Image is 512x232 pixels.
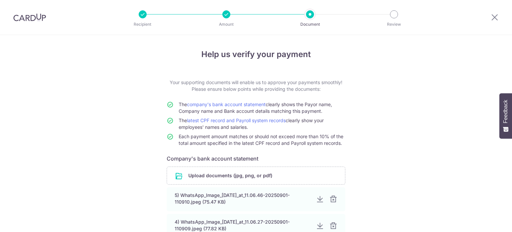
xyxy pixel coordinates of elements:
p: Review [369,21,419,28]
p: Amount [202,21,251,28]
h4: Help us verify your payment [167,48,345,60]
span: Each payment amount matches or should not exceed more than 10% of the total amount specified in t... [179,134,343,146]
span: Feedback [503,100,509,123]
span: The clearly show your employees' names and salaries. [179,118,324,130]
div: 4) WhatsApp_Image_[DATE]_at_11.06.27-20250901-110909.jpeg (77.82 KB) [175,219,311,232]
p: Recipient [118,21,167,28]
iframe: Opens a widget where you can find more information [469,212,505,229]
img: CardUp [13,13,46,21]
button: Feedback - Show survey [499,93,512,139]
a: latest CPF record and Payroll system records [187,118,286,123]
div: 5) WhatsApp_Image_[DATE]_at_11.06.46-20250901-110910.jpeg (75.47 KB) [175,192,311,205]
span: The clearly shows the Payor name, Company name and Bank account details matching this payment. [179,101,332,114]
a: company's bank account statement [187,101,266,107]
h6: Company's bank account statement [167,155,345,163]
div: Upload documents (jpg, png, or pdf) [167,167,345,185]
p: Your supporting documents will enable us to approve your payments smoothly! Please ensure below p... [167,79,345,92]
p: Document [285,21,335,28]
